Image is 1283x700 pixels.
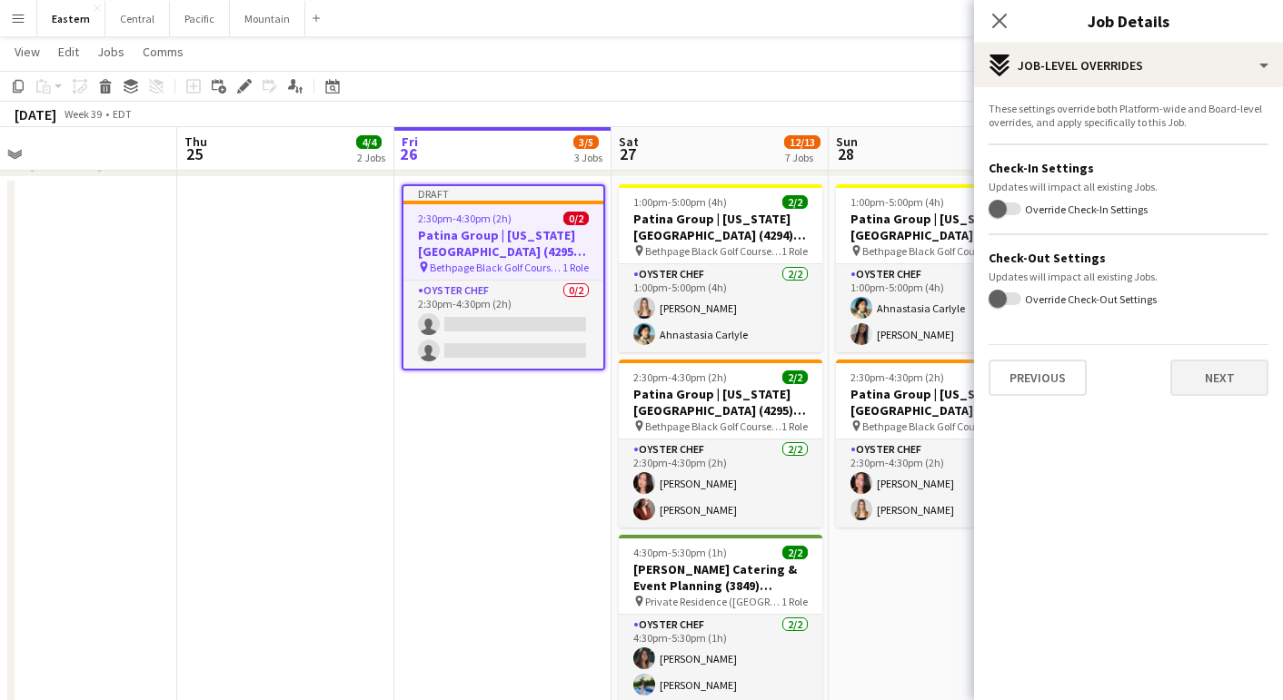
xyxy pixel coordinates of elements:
span: 26 [399,143,418,164]
div: EDT [113,107,132,121]
span: 4:30pm-5:30pm (1h) [633,546,727,559]
span: View [15,44,40,60]
span: 1:00pm-5:00pm (4h) [850,195,944,209]
div: Updates will impact all existing Jobs. [989,180,1268,193]
h3: Patina Group | [US_STATE][GEOGRAPHIC_DATA] (4295) [[GEOGRAPHIC_DATA]] [403,227,603,260]
app-job-card: 1:00pm-5:00pm (4h)2/2Patina Group | [US_STATE][GEOGRAPHIC_DATA] (4294) [[GEOGRAPHIC_DATA]] Bethpa... [619,184,822,352]
span: 1 Role [781,419,808,433]
div: These settings override both Platform-wide and Board-level overrides, and apply specifically to t... [989,102,1268,129]
span: Bethpage Black Golf Course (Farmingdale, [GEOGRAPHIC_DATA]) [862,419,999,433]
button: Eastern [37,1,105,36]
span: Private Residence ([GEOGRAPHIC_DATA], [GEOGRAPHIC_DATA]) [645,595,781,608]
app-job-card: 2:30pm-4:30pm (2h)2/2Patina Group | [US_STATE][GEOGRAPHIC_DATA] (4295) [[GEOGRAPHIC_DATA]] Bethpa... [619,360,822,527]
span: 2/2 [782,195,808,209]
span: Bethpage Black Golf Course (Farmingdale, [GEOGRAPHIC_DATA]) [430,261,562,274]
span: 12/13 [784,135,821,149]
div: 3 Jobs [574,151,602,164]
span: 2:30pm-4:30pm (2h) [850,370,944,384]
span: Sat [619,133,639,150]
app-job-card: 1:00pm-5:00pm (4h)2/2Patina Group | [US_STATE][GEOGRAPHIC_DATA] (4340) [[GEOGRAPHIC_DATA]] Bethpa... [836,184,1039,352]
h3: Check-In Settings [989,160,1268,176]
span: Bethpage Black Golf Course (Farmingdale, [GEOGRAPHIC_DATA]) [645,244,781,258]
div: Updates will impact all existing Jobs. [989,270,1268,283]
button: Previous [989,360,1087,396]
h3: Patina Group | [US_STATE][GEOGRAPHIC_DATA] (4340) [[GEOGRAPHIC_DATA]] [836,211,1039,243]
h3: [PERSON_NAME] Catering & Event Planning (3849) [[GEOGRAPHIC_DATA]] - TIME TBD (1 hour) [619,561,822,594]
span: Sun [836,133,858,150]
span: Comms [143,44,184,60]
span: 0/2 [563,212,589,225]
app-card-role: Oyster Chef0/22:30pm-4:30pm (2h) [403,281,603,369]
div: 2 Jobs [357,151,385,164]
span: Bethpage Black Golf Course (Farmingdale, [GEOGRAPHIC_DATA]) [862,244,999,258]
div: 7 Jobs [785,151,820,164]
span: 2/2 [782,370,808,384]
span: Thu [184,133,207,150]
h3: Patina Group | [US_STATE][GEOGRAPHIC_DATA] (4294) [[GEOGRAPHIC_DATA]] [619,211,822,243]
a: View [7,40,47,64]
span: 28 [833,143,858,164]
a: Edit [51,40,86,64]
span: Jobs [97,44,124,60]
button: Mountain [230,1,305,36]
span: Edit [58,44,79,60]
h3: Patina Group | [US_STATE][GEOGRAPHIC_DATA] (4295) [[GEOGRAPHIC_DATA]] [619,386,822,419]
h3: Check-Out Settings [989,250,1268,266]
app-card-role: Oyster Chef2/22:30pm-4:30pm (2h)[PERSON_NAME][PERSON_NAME] [836,439,1039,527]
app-card-role: Oyster Chef2/21:00pm-5:00pm (4h)Ahnastasia Carlyle[PERSON_NAME] [836,264,1039,352]
button: Pacific [170,1,230,36]
span: 4/4 [356,135,382,149]
a: Comms [135,40,191,64]
div: Job-Level Overrides [974,44,1283,87]
span: 1 Role [781,595,808,608]
span: 1 Role [562,261,589,274]
span: 2:30pm-4:30pm (2h) [418,212,512,225]
label: Override Check-Out Settings [1021,291,1157,305]
label: Override Check-In Settings [1021,202,1148,216]
app-job-card: 2:30pm-4:30pm (2h)2/2Patina Group | [US_STATE][GEOGRAPHIC_DATA] (4295) [[GEOGRAPHIC_DATA]] Bethpa... [836,360,1039,527]
div: Draft [403,186,603,201]
app-card-role: Oyster Chef2/21:00pm-5:00pm (4h)[PERSON_NAME]Ahnastasia Carlyle [619,264,822,352]
button: Next [1170,360,1268,396]
button: Central [105,1,170,36]
div: [DATE] [15,105,56,123]
span: 2/2 [782,546,808,559]
span: Fri [402,133,418,150]
span: 27 [616,143,639,164]
h3: Patina Group | [US_STATE][GEOGRAPHIC_DATA] (4295) [[GEOGRAPHIC_DATA]] [836,386,1039,419]
a: Jobs [90,40,132,64]
app-card-role: Oyster Chef2/22:30pm-4:30pm (2h)[PERSON_NAME][PERSON_NAME] [619,439,822,527]
span: Bethpage Black Golf Course (Farmingdale, [GEOGRAPHIC_DATA]) [645,419,781,433]
app-job-card: Draft2:30pm-4:30pm (2h)0/2Patina Group | [US_STATE][GEOGRAPHIC_DATA] (4295) [[GEOGRAPHIC_DATA]] B... [402,184,605,370]
span: 1 Role [781,244,808,258]
span: 2:30pm-4:30pm (2h) [633,370,727,384]
span: Week 39 [60,107,105,121]
span: 3/5 [573,135,599,149]
span: 25 [182,143,207,164]
span: 1:00pm-5:00pm (4h) [633,195,727,209]
h3: Job Details [974,9,1283,33]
